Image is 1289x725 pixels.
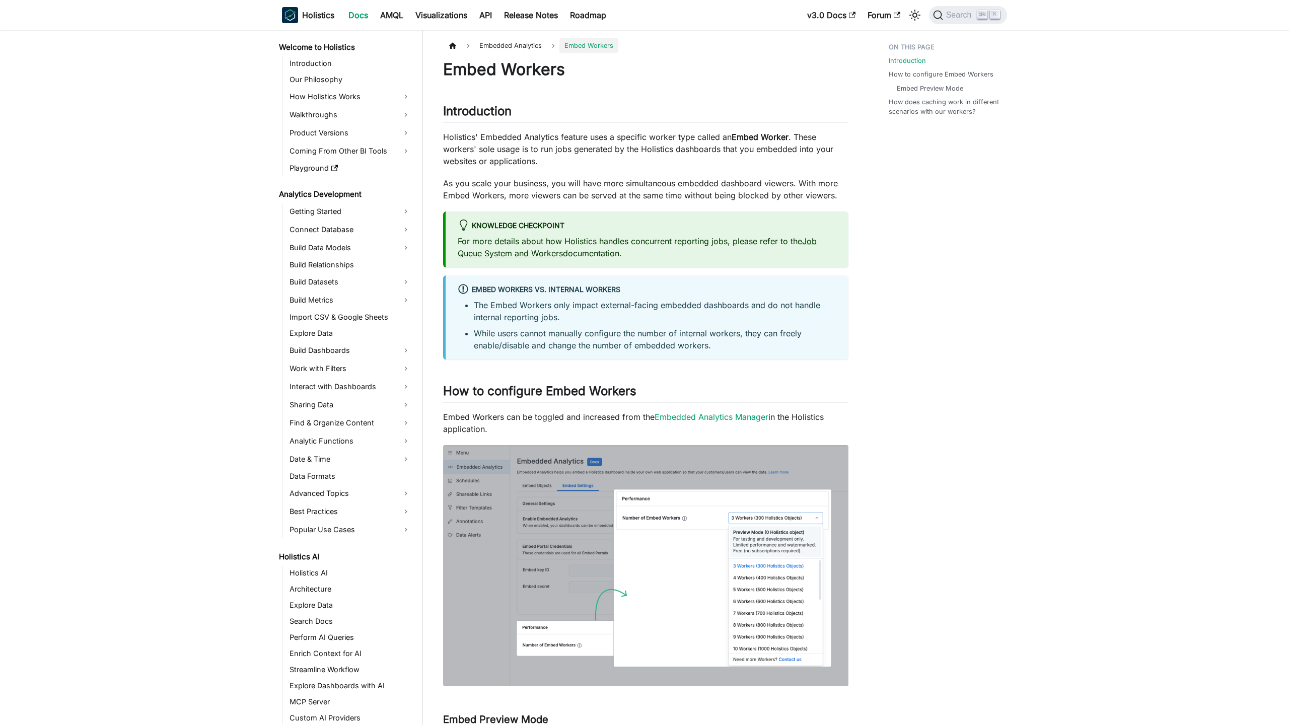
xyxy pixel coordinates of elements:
p: For more details about how Holistics handles concurrent reporting jobs, please refer to the docum... [458,235,836,259]
a: Embed Preview Mode [897,84,963,93]
a: Getting Started [287,203,414,220]
a: Introduction [889,56,926,65]
a: Forum [862,7,906,23]
a: Explore Dashboards with AI [287,679,414,693]
a: Interact with Dashboards [287,379,414,395]
a: Build Metrics [287,292,414,308]
span: Search [943,11,978,20]
a: Build Relationships [287,258,414,272]
a: Analytics Development [276,187,414,201]
a: Build Data Models [287,240,414,256]
a: Advanced Topics [287,485,414,501]
li: While users cannot manually configure the number of internal workers, they can freely enable/disa... [474,327,836,351]
a: Best Practices [287,503,414,520]
nav: Breadcrumbs [443,38,848,53]
a: Sharing Data [287,397,414,413]
a: Visualizations [409,7,473,23]
a: Popular Use Cases [287,522,414,538]
a: HolisticsHolistics [282,7,334,23]
a: Welcome to Holistics [276,40,414,54]
h2: Introduction [443,104,848,123]
a: Home page [443,38,462,53]
p: Embed Workers can be toggled and increased from the in the Holistics application. [443,411,848,435]
a: Coming From Other BI Tools [287,143,414,159]
a: Connect Database [287,222,414,238]
a: Analytic Functions [287,433,414,449]
img: Enable Embed [443,445,848,686]
p: Holistics' Embedded Analytics feature uses a specific worker type called an . These workers' sole... [443,131,848,167]
li: The Embed Workers only impact external-facing embedded dashboards and do not handle internal repo... [474,299,836,323]
a: Walkthroughs [287,107,414,123]
a: Perform AI Queries [287,630,414,644]
a: Explore Data [287,326,414,340]
a: Build Dashboards [287,342,414,358]
a: Build Datasets [287,274,414,290]
a: MCP Server [287,695,414,709]
a: Introduction [287,56,414,70]
strong: Embed Worker [732,132,789,142]
a: Our Philosophy [287,72,414,87]
a: AMQL [374,7,409,23]
a: Playground [287,161,414,175]
nav: Docs sidebar [272,30,423,725]
div: Embed Workers vs. internal workers [458,283,836,297]
a: Work with Filters [287,360,414,377]
a: Embedded Analytics Manager [655,412,768,422]
img: Holistics [282,7,298,23]
b: Holistics [302,9,334,21]
a: Data Formats [287,469,414,483]
a: API [473,7,498,23]
button: Search (Ctrl+K) [929,6,1007,24]
a: Holistics AI [276,550,414,564]
a: Docs [342,7,374,23]
a: How does caching work in different scenarios with our workers? [889,97,1001,116]
h2: How to configure Embed Workers [443,384,848,403]
button: Switch between dark and light mode (currently light mode) [907,7,923,23]
a: Roadmap [564,7,612,23]
a: Date & Time [287,451,414,467]
a: Search Docs [287,614,414,628]
div: Knowledge Checkpoint [458,220,836,233]
a: Architecture [287,582,414,596]
a: Explore Data [287,598,414,612]
a: Find & Organize Content [287,415,414,431]
a: v3.0 Docs [801,7,862,23]
a: Holistics AI [287,566,414,580]
span: Embed Workers [559,38,618,53]
a: How Holistics Works [287,89,414,105]
span: Embedded Analytics [474,38,547,53]
p: As you scale your business, you will have more simultaneous embedded dashboard viewers. With more... [443,177,848,201]
a: Enrich Context for AI [287,646,414,661]
h1: Embed Workers [443,59,848,80]
a: Custom AI Providers [287,711,414,725]
a: How to configure Embed Workers [889,69,993,79]
a: Import CSV & Google Sheets [287,310,414,324]
a: Product Versions [287,125,414,141]
a: Streamline Workflow [287,663,414,677]
kbd: K [990,10,1000,19]
a: Release Notes [498,7,564,23]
